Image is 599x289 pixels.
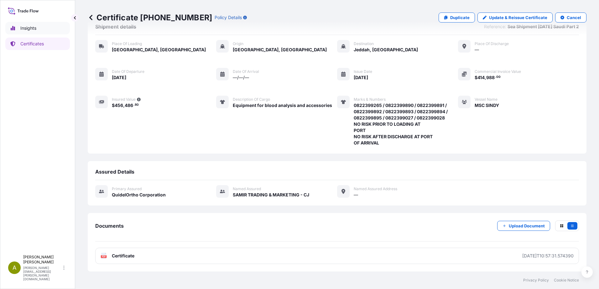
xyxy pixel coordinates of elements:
span: — [354,192,358,198]
span: 0822399265 / 0822399890 / 0822399891 / 0822399892 / 0822399893 / 0822399894 / 0822399895 / 082239... [354,102,458,146]
span: 414 [477,75,485,80]
span: Equipment for blood analysis and accessories [233,102,332,109]
span: 486 [125,103,133,108]
a: Insights [5,22,70,34]
span: Marks & Numbers [354,97,386,102]
span: 988 [486,75,495,80]
span: 00 [496,76,501,78]
span: Place of Loading [112,41,142,46]
a: Duplicate [439,13,475,23]
span: Primary assured [112,186,142,191]
span: Commercial Invoice Value [475,69,521,74]
text: PDF [102,256,106,258]
p: Certificates [20,41,44,47]
span: Documents [95,223,124,229]
span: SAMIR TRADING & MARKETING - CJ [233,192,309,198]
span: Insured Value [112,97,136,102]
span: $ [112,103,115,108]
button: Cancel [555,13,586,23]
button: Upload Document [497,221,550,231]
p: Upload Document [509,223,545,229]
span: Vessel Name [475,97,497,102]
p: [PERSON_NAME][EMAIL_ADDRESS][PERSON_NAME][DOMAIN_NAME] [23,266,62,281]
p: Policy Details [215,14,242,21]
a: PDFCertificate[DATE]T10:57:31.574390 [95,248,579,264]
span: , [123,103,125,108]
a: Cookie Notice [554,278,579,283]
span: Certificate [112,253,134,259]
span: Assured Details [95,169,134,175]
p: Insights [20,25,36,31]
span: . [495,76,496,78]
span: Description of cargo [233,97,270,102]
span: Named Assured [233,186,261,191]
span: Origin [233,41,243,46]
span: —/—/— [233,74,249,81]
span: $ [475,75,477,80]
span: Named Assured Address [354,186,397,191]
span: [GEOGRAPHIC_DATA], [GEOGRAPHIC_DATA] [233,47,327,53]
p: Duplicate [450,14,470,21]
a: Privacy Policy [523,278,549,283]
span: MSC SINDY [475,102,499,109]
span: — [475,47,479,53]
span: , [485,75,486,80]
span: [GEOGRAPHIC_DATA], [GEOGRAPHIC_DATA] [112,47,206,53]
span: [DATE] [354,74,368,81]
span: Place of discharge [475,41,509,46]
a: Certificates [5,38,70,50]
p: Cancel [567,14,581,21]
span: Date of arrival [233,69,259,74]
span: Date of departure [112,69,144,74]
span: Issue Date [354,69,372,74]
div: [DATE]T10:57:31.574390 [522,253,574,259]
span: . [133,104,134,106]
a: Update & Reissue Certificate [477,13,553,23]
span: 80 [135,104,139,106]
span: [DATE] [112,74,126,81]
span: Jeddah, [GEOGRAPHIC_DATA] [354,47,418,53]
span: Destination [354,41,374,46]
p: [PERSON_NAME] [PERSON_NAME] [23,255,62,265]
span: 456 [115,103,123,108]
p: Update & Reissue Certificate [489,14,547,21]
span: A [13,265,16,271]
span: QuidelOrtho Corporation [112,192,166,198]
p: Certificate [PHONE_NUMBER] [88,13,212,23]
